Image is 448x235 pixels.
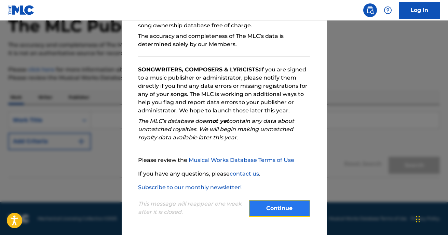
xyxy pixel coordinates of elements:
[138,118,294,141] em: The MLC’s database does contain any data about unmatched royalties. We will begin making unmatche...
[366,6,374,14] img: search
[416,209,420,230] div: Arrastrar
[138,200,245,216] p: This message will reappear one week after it is closed.
[384,6,392,14] img: help
[414,202,448,235] iframe: Chat Widget
[138,32,310,49] p: The accuracy and completeness of The MLC’s data is determined solely by our Members.
[138,13,310,30] p: The Public Work Search allows anyone to search The MLC’s song ownership database free of charge.
[138,184,242,191] a: Subscribe to our monthly newsletter!
[138,156,310,164] p: Please review the
[189,157,294,163] a: Musical Works Database Terms of Use
[138,66,260,73] strong: SONGWRITERS, COMPOSERS & LYRICISTS:
[138,66,310,115] p: If you are signed to a music publisher or administrator, please notify them directly if you find ...
[208,118,229,124] strong: not yet
[399,2,440,19] a: Log In
[230,170,259,177] a: contact us
[138,170,310,178] p: If you have any questions, please .
[414,202,448,235] div: Widget de chat
[381,3,395,17] div: Help
[363,3,377,17] a: Public Search
[249,200,310,217] button: Continue
[8,5,35,15] img: MLC Logo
